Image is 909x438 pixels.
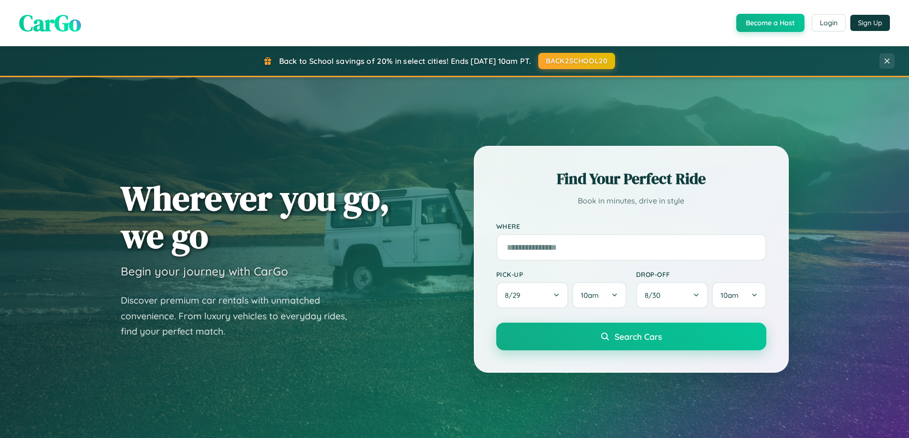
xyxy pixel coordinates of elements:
button: Become a Host [736,14,805,32]
label: Drop-off [636,270,766,278]
span: 8 / 30 [645,291,665,300]
span: Search Cars [615,331,662,342]
span: 10am [581,291,599,300]
button: BACK2SCHOOL20 [538,53,615,69]
label: Pick-up [496,270,627,278]
span: 8 / 29 [505,291,525,300]
p: Discover premium car rentals with unmatched convenience. From luxury vehicles to everyday rides, ... [121,293,359,339]
h1: Wherever you go, we go [121,179,390,255]
button: 8/30 [636,282,709,308]
p: Book in minutes, drive in style [496,194,766,208]
button: Sign Up [850,15,890,31]
h3: Begin your journey with CarGo [121,264,288,278]
span: Back to School savings of 20% in select cities! Ends [DATE] 10am PT. [279,56,531,66]
button: 8/29 [496,282,569,308]
h2: Find Your Perfect Ride [496,168,766,189]
span: 10am [721,291,739,300]
label: Where [496,222,766,230]
span: CarGo [19,7,81,39]
button: Search Cars [496,323,766,350]
button: Login [812,14,846,31]
button: 10am [572,282,626,308]
button: 10am [712,282,766,308]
